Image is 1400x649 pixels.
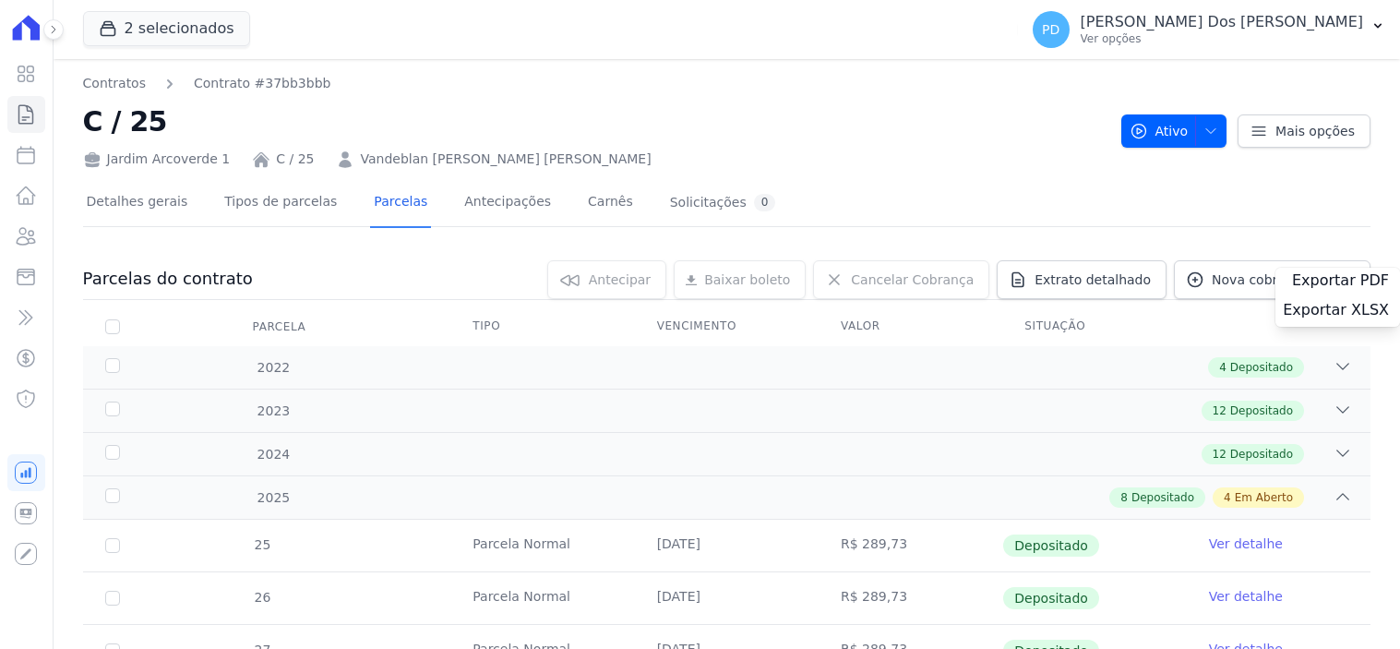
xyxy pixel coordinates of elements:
[450,520,634,571] td: Parcela Normal
[1230,446,1293,463] span: Depositado
[83,74,331,93] nav: Breadcrumb
[360,150,651,169] a: Vandeblan [PERSON_NAME] [PERSON_NAME]
[666,179,780,228] a: Solicitações0
[1213,446,1226,463] span: 12
[105,538,120,553] input: Só é possível selecionar pagamentos em aberto
[83,11,250,46] button: 2 selecionados
[1292,271,1389,290] span: Exportar PDF
[83,179,192,228] a: Detalhes gerais
[819,307,1002,346] th: Valor
[450,572,634,624] td: Parcela Normal
[819,520,1002,571] td: R$ 289,73
[1283,301,1393,323] a: Exportar XLSX
[997,260,1167,299] a: Extrato detalhado
[276,150,314,169] a: C / 25
[231,308,329,345] div: Parcela
[1121,114,1227,148] button: Ativo
[1081,13,1363,31] p: [PERSON_NAME] Dos [PERSON_NAME]
[83,101,1107,142] h2: C / 25
[1003,587,1099,609] span: Depositado
[461,179,555,228] a: Antecipações
[819,572,1002,624] td: R$ 289,73
[83,74,1107,93] nav: Breadcrumb
[1219,359,1226,376] span: 4
[1230,403,1293,419] span: Depositado
[1230,359,1293,376] span: Depositado
[1131,489,1194,506] span: Depositado
[1018,4,1400,55] button: PD [PERSON_NAME] Dos [PERSON_NAME] Ver opções
[83,74,146,93] a: Contratos
[1224,489,1231,506] span: 4
[1235,489,1293,506] span: Em Aberto
[450,307,634,346] th: Tipo
[1002,307,1186,346] th: Situação
[635,307,819,346] th: Vencimento
[754,194,776,211] div: 0
[1174,260,1370,299] a: Nova cobrança avulsa
[1120,489,1128,506] span: 8
[1292,271,1393,294] a: Exportar PDF
[83,150,231,169] div: Jardim Arcoverde 1
[1212,270,1355,289] span: Nova cobrança avulsa
[105,591,120,606] input: Só é possível selecionar pagamentos em aberto
[370,179,431,228] a: Parcelas
[1130,114,1189,148] span: Ativo
[1003,535,1099,557] span: Depositado
[1081,31,1363,46] p: Ver opções
[670,194,776,211] div: Solicitações
[1209,535,1283,553] a: Ver detalhe
[1213,403,1226,419] span: 12
[1275,122,1355,140] span: Mais opções
[253,537,271,552] span: 25
[635,520,819,571] td: [DATE]
[1035,270,1151,289] span: Extrato detalhado
[253,590,271,605] span: 26
[1238,114,1370,148] a: Mais opções
[194,74,330,93] a: Contrato #37bb3bbb
[221,179,341,228] a: Tipos de parcelas
[584,179,637,228] a: Carnês
[1209,587,1283,606] a: Ver detalhe
[635,572,819,624] td: [DATE]
[1283,301,1389,319] span: Exportar XLSX
[1042,23,1059,36] span: PD
[83,268,253,290] h3: Parcelas do contrato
